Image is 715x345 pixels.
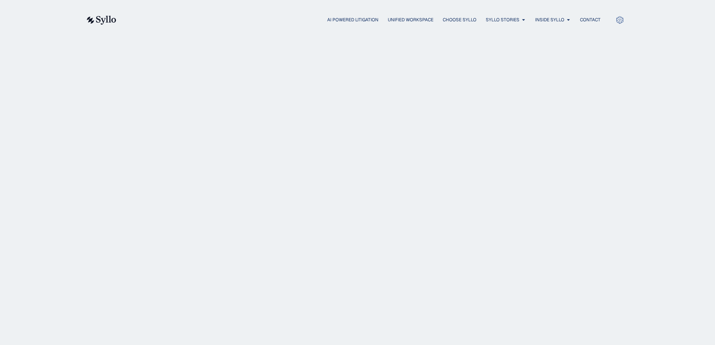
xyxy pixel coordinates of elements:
a: Syllo Stories [486,16,519,23]
a: Choose Syllo [443,16,476,23]
img: syllo [86,16,116,25]
a: Contact [580,16,601,23]
div: Menu Toggle [131,16,601,24]
nav: Menu [131,16,601,24]
a: Inside Syllo [535,16,564,23]
a: Unified Workspace [388,16,433,23]
a: AI Powered Litigation [327,16,378,23]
